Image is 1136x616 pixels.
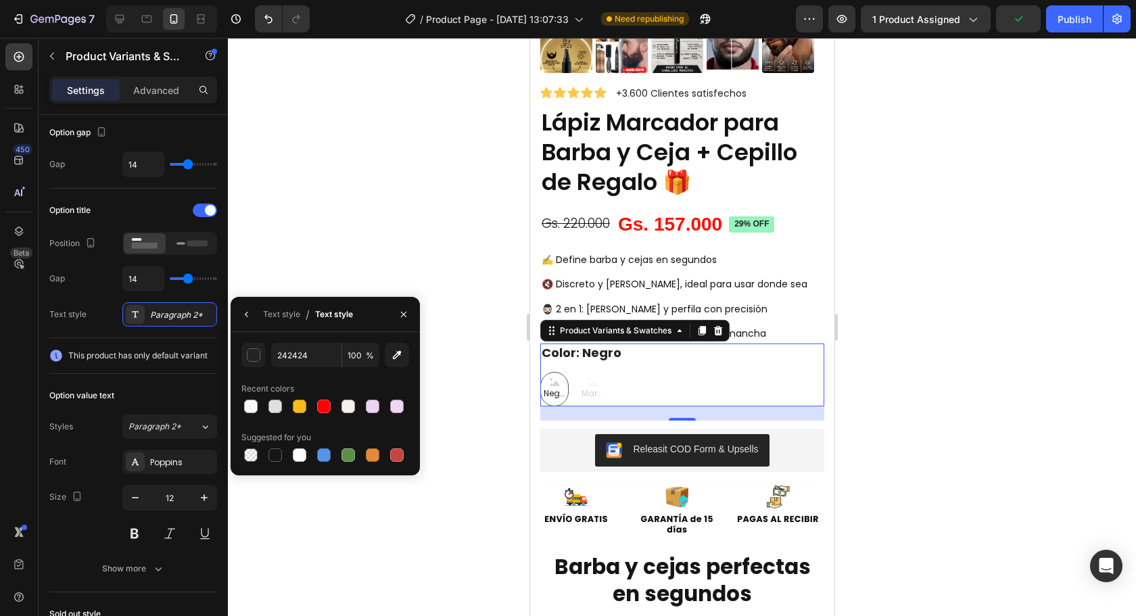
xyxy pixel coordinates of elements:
[89,11,95,27] p: 7
[49,235,99,253] div: Position
[10,247,32,258] div: Beta
[67,83,105,97] p: Settings
[861,5,991,32] button: 1 product assigned
[49,308,87,321] div: Text style
[1058,12,1091,26] div: Publish
[128,421,181,433] span: Paragraph 2*
[13,144,32,155] div: 450
[102,562,165,575] div: Show more
[420,12,423,26] span: /
[49,488,85,506] div: Size
[5,5,101,32] button: 7
[872,12,960,26] span: 1 product assigned
[530,38,834,616] iframe: Design area
[49,389,114,402] div: Option value text
[150,456,214,469] div: Poppins
[49,273,65,285] div: Gap
[271,343,341,367] input: Eg: FFFFFF
[49,421,73,433] div: Styles
[615,13,684,25] span: Need republishing
[426,12,569,26] span: Product Page - [DATE] 13:07:33
[1090,550,1122,582] div: Open Intercom Messenger
[49,556,217,581] button: Show more
[123,152,164,176] input: Auto
[315,308,353,321] div: Text style
[241,383,294,395] div: Recent colors
[263,308,300,321] div: Text style
[68,349,208,362] span: This product has only default variant
[49,158,65,170] div: Gap
[49,456,66,468] div: Font
[255,5,310,32] div: Undo/Redo
[123,266,164,291] input: Auto
[49,204,91,216] div: Option title
[366,350,374,362] span: %
[150,309,214,321] div: Paragraph 2*
[306,306,310,323] span: /
[1046,5,1103,32] button: Publish
[49,124,110,142] div: Option gap
[241,431,311,444] div: Suggested for you
[122,414,217,439] button: Paragraph 2*
[133,83,179,97] p: Advanced
[66,48,181,64] p: Product Variants & Swatches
